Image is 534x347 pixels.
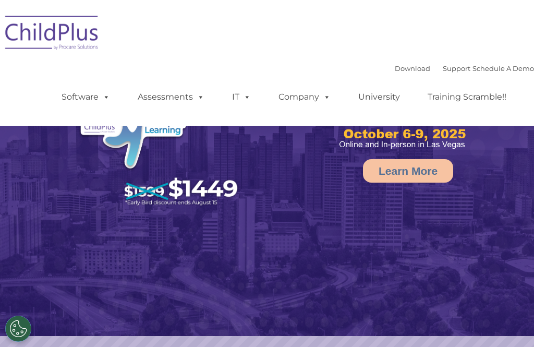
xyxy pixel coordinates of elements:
[51,87,120,107] a: Software
[363,159,453,183] a: Learn More
[395,64,430,73] a: Download
[417,87,517,107] a: Training Scramble!!
[443,64,470,73] a: Support
[268,87,341,107] a: Company
[127,87,215,107] a: Assessments
[348,87,410,107] a: University
[5,316,31,342] button: Cookies Settings
[222,87,261,107] a: IT
[395,64,534,73] font: |
[472,64,534,73] a: Schedule A Demo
